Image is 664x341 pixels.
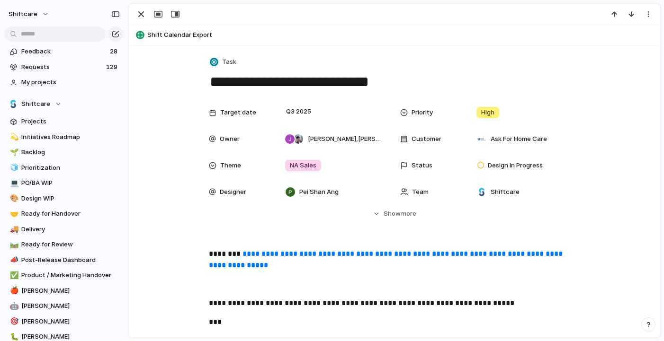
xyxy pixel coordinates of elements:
button: 📣 [9,255,18,265]
span: Design In Progress [488,161,543,170]
button: 🎨 [9,194,18,203]
span: Design WIP [21,194,120,203]
span: [PERSON_NAME] [21,286,120,296]
span: Priority [412,108,433,117]
span: Ask For Home Care [491,134,547,144]
span: Theme [220,161,241,170]
span: 129 [106,62,119,72]
span: Team [412,187,429,197]
span: Q3 2025 [284,106,314,117]
span: Ready for Handover [21,209,120,219]
div: 🛤️ [10,239,17,250]
a: 🎨Design WIP [5,192,123,206]
a: 🛤️Ready for Review [5,237,123,252]
a: ✅Product / Marketing Handover [5,268,123,282]
span: High [481,108,494,117]
button: 🤝 [9,209,18,219]
span: Owner [220,134,240,144]
span: Initiatives Roadmap [21,132,120,142]
span: Feedback [21,47,107,56]
span: Prioritization [21,163,120,173]
button: ✅ [9,271,18,280]
span: Projects [21,117,120,126]
a: 🤖[PERSON_NAME] [5,299,123,313]
a: 💻PO/BA WIP [5,176,123,190]
span: Pei Shan Ang [299,187,339,197]
div: 📣 [10,254,17,265]
div: 🎨 [10,193,17,204]
span: Delivery [21,225,120,234]
span: Show [384,209,401,219]
button: Showmore [209,205,580,222]
span: NA Sales [290,161,316,170]
span: [PERSON_NAME] [21,301,120,311]
span: [PERSON_NAME] , [PERSON_NAME] [308,134,381,144]
span: Shift Calendar Export [147,30,656,40]
span: 28 [110,47,119,56]
button: 🤖 [9,301,18,311]
span: more [401,209,416,219]
button: 🍎 [9,286,18,296]
div: 🚚 [10,224,17,235]
a: 📣Post-Release Dashboard [5,253,123,267]
span: Shiftcare [21,99,50,109]
a: 🎯[PERSON_NAME] [5,315,123,329]
div: 🤖 [10,301,17,312]
a: Feedback28 [5,44,123,59]
button: shiftcare [4,7,54,22]
button: 🚚 [9,225,18,234]
button: Shiftcare [5,97,123,111]
a: 🤝Ready for Handover [5,207,123,221]
div: 🧊 [10,162,17,173]
a: 🍎[PERSON_NAME] [5,284,123,298]
div: 💻 [10,178,17,189]
span: My projects [21,78,120,87]
span: Task [222,57,236,67]
button: 🛤️ [9,240,18,249]
button: 🎯 [9,317,18,326]
a: My projects [5,75,123,89]
span: PO/BA WIP [21,178,120,188]
span: Status [412,161,432,170]
span: Product / Marketing Handover [21,271,120,280]
span: Requests [21,62,103,72]
a: Projects [5,114,123,129]
a: 💫Initiatives Roadmap [5,130,123,144]
button: Task [208,55,239,69]
a: 🌱Backlog [5,145,123,159]
button: 💻 [9,178,18,188]
a: Requests129 [5,60,123,74]
a: 🧊Prioritization [5,161,123,175]
button: Shift Calendar Export [133,27,656,43]
div: ✅ [10,270,17,281]
span: Ready for Review [21,240,120,249]
button: 💫 [9,132,18,142]
button: 🧊 [9,163,18,173]
span: Backlog [21,148,120,157]
div: 🤝 [10,209,17,219]
div: 💫 [10,131,17,142]
a: 🚚Delivery [5,222,123,236]
span: Customer [412,134,441,144]
span: [PERSON_NAME] [21,317,120,326]
span: Designer [220,187,246,197]
span: Shiftcare [491,187,520,197]
div: 🍎 [10,285,17,296]
div: 🌱 [10,147,17,158]
span: Target date [220,108,256,117]
div: 🎯 [10,316,17,327]
span: Post-Release Dashboard [21,255,120,265]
